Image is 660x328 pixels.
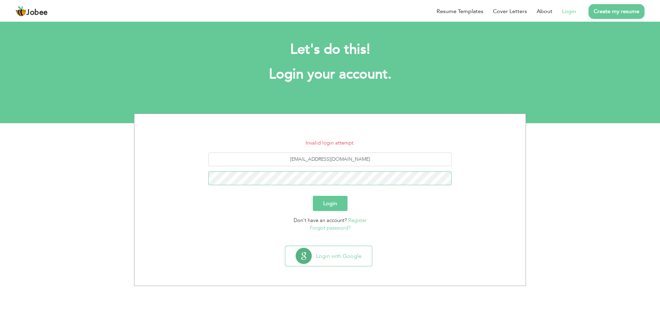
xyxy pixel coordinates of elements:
[144,41,516,59] h2: Let's do this!
[313,196,348,211] button: Login
[294,217,347,224] span: Don't have an account?
[588,4,645,19] a: Create my resume
[437,7,483,15] a: Resume Templates
[15,6,48,17] a: Jobee
[562,7,576,15] a: Login
[15,6,26,17] img: jobee.io
[26,9,48,17] span: Jobee
[140,139,520,147] li: Invalid login attempt.
[208,152,452,166] input: Email
[537,7,552,15] a: About
[285,246,372,266] button: Login with Google
[310,224,351,231] a: Forgot password?
[348,217,367,224] a: Register
[144,65,516,83] h1: Login your account.
[493,7,527,15] a: Cover Letters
